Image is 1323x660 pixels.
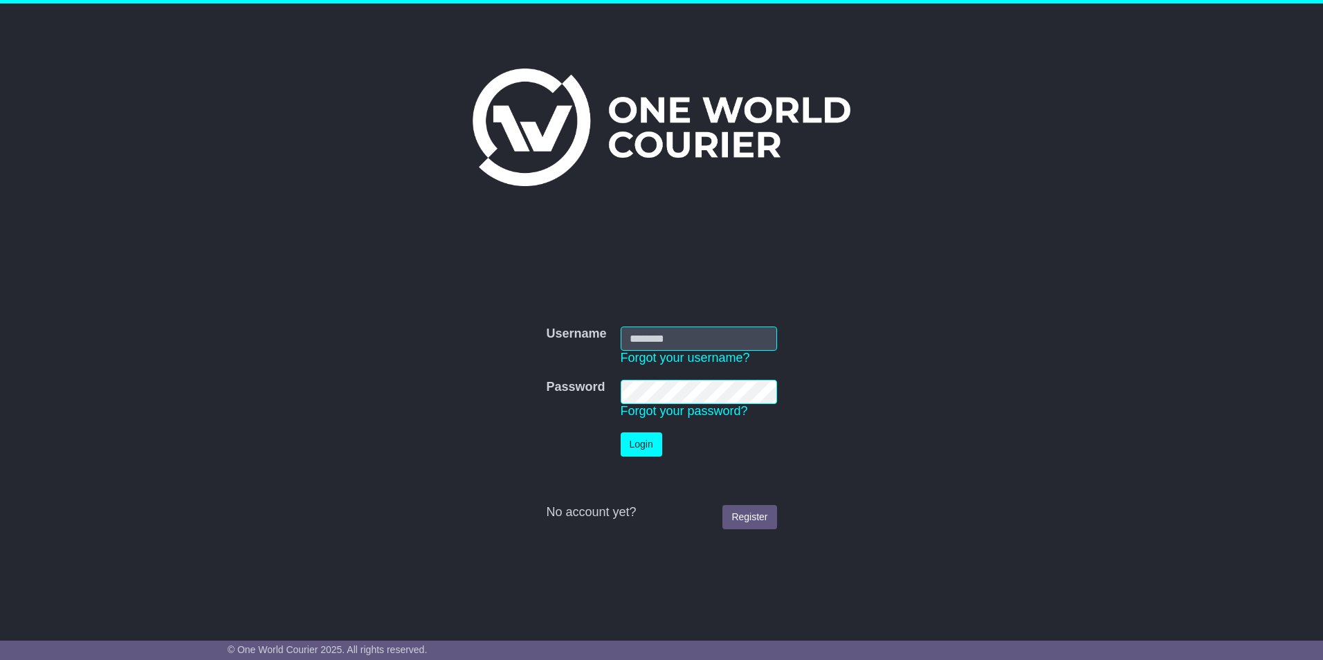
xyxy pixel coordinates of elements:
a: Register [722,505,776,529]
label: Username [546,327,606,342]
label: Password [546,380,605,395]
a: Forgot your password? [621,404,748,418]
button: Login [621,432,662,457]
span: © One World Courier 2025. All rights reserved. [228,644,428,655]
img: One World [473,68,850,186]
a: Forgot your username? [621,351,750,365]
div: No account yet? [546,505,776,520]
